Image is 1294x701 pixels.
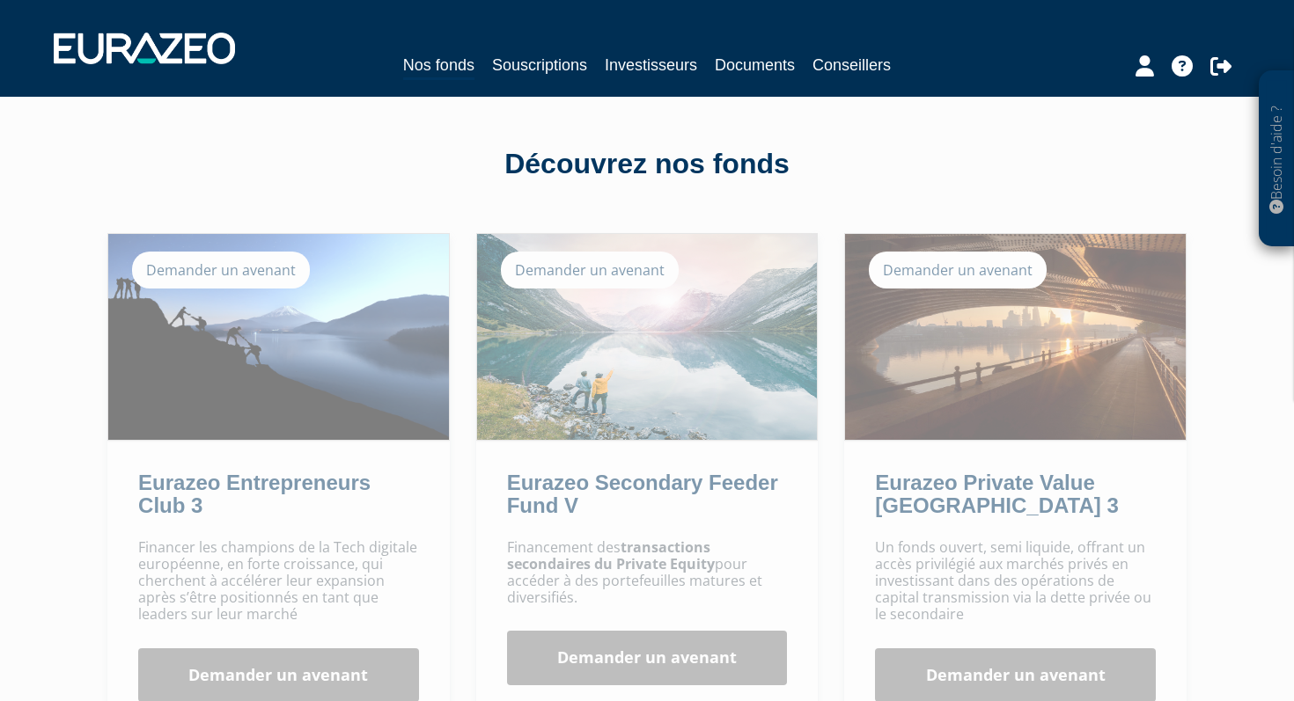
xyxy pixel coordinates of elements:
div: Demander un avenant [501,252,679,288]
a: Eurazeo Private Value [GEOGRAPHIC_DATA] 3 [875,471,1118,517]
img: 1732889491-logotype_eurazeo_blanc_rvb.png [54,33,235,64]
a: Eurazeo Entrepreneurs Club 3 [138,471,371,517]
p: Financer les champions de la Tech digitale européenne, en forte croissance, qui cherchent à accél... [138,539,419,624]
a: Eurazeo Secondary Feeder Fund V [507,471,778,517]
a: Nos fonds [403,53,474,80]
img: Eurazeo Secondary Feeder Fund V [477,234,818,440]
img: Eurazeo Entrepreneurs Club 3 [108,234,449,440]
a: Investisseurs [605,53,697,77]
a: Documents [715,53,795,77]
div: Découvrez nos fonds [145,144,1149,185]
p: Un fonds ouvert, semi liquide, offrant un accès privilégié aux marchés privés en investissant dan... [875,539,1156,624]
a: Demander un avenant [507,631,788,685]
p: Financement des pour accéder à des portefeuilles matures et diversifiés. [507,539,788,607]
strong: transactions secondaires du Private Equity [507,537,715,573]
a: Souscriptions [492,53,587,77]
img: Eurazeo Private Value Europe 3 [845,234,1186,440]
a: Conseillers [812,53,891,77]
div: Demander un avenant [869,252,1047,288]
div: Demander un avenant [132,252,310,288]
p: Besoin d'aide ? [1267,80,1287,238]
